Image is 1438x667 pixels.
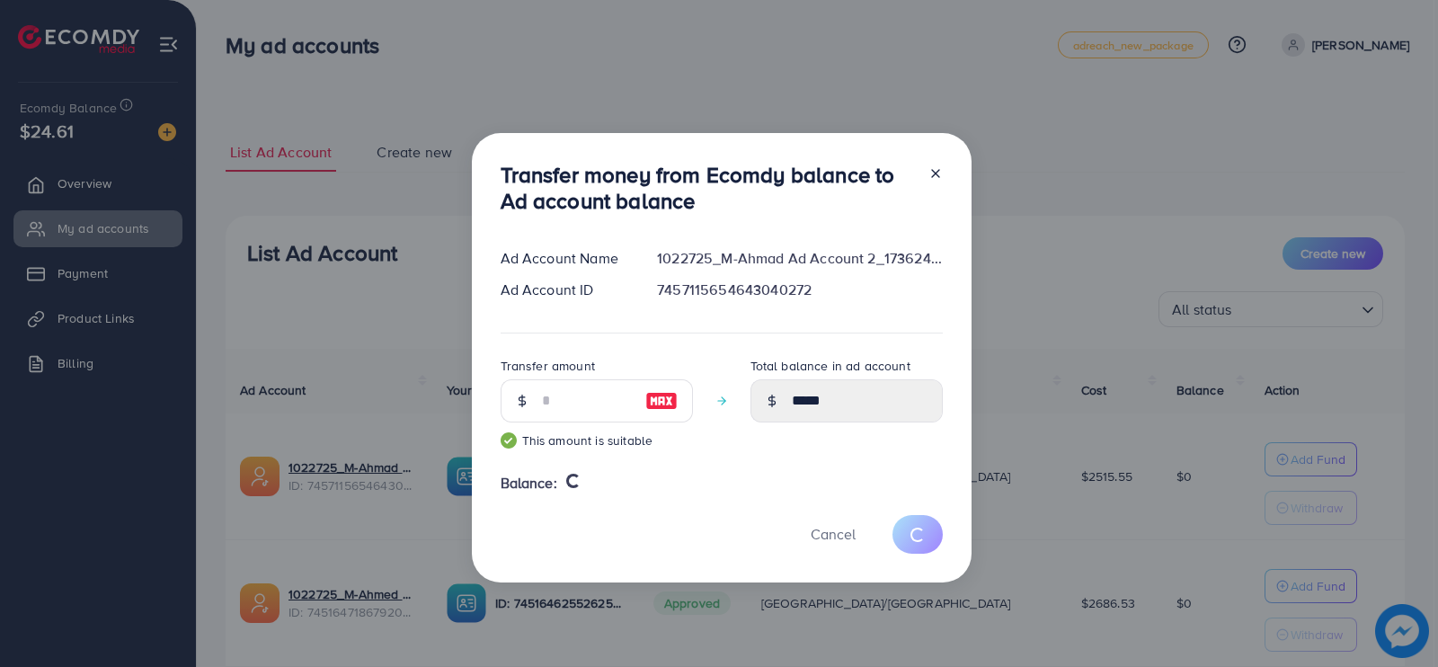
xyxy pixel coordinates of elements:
[643,248,956,269] div: 1022725_M-Ahmad Ad Account 2_1736245040763
[645,390,678,412] img: image
[750,357,910,375] label: Total balance in ad account
[811,524,856,544] span: Cancel
[788,515,878,554] button: Cancel
[486,248,644,269] div: Ad Account Name
[501,162,914,214] h3: Transfer money from Ecomdy balance to Ad account balance
[486,280,644,300] div: Ad Account ID
[501,357,595,375] label: Transfer amount
[643,280,956,300] div: 7457115654643040272
[501,432,517,449] img: guide
[501,431,693,449] small: This amount is suitable
[501,473,557,494] span: Balance:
